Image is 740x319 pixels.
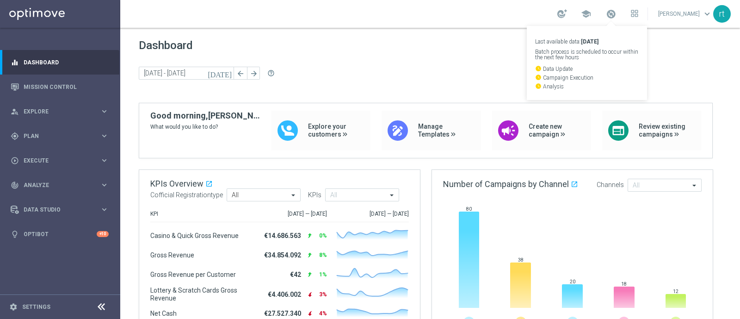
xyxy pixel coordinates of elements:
[24,109,100,114] span: Explore
[11,230,19,238] i: lightbulb
[24,133,100,139] span: Plan
[24,158,100,163] span: Execute
[581,9,591,19] span: school
[702,9,712,19] span: keyboard_arrow_down
[100,107,109,116] i: keyboard_arrow_right
[11,132,19,140] i: gps_fixed
[11,156,100,165] div: Execute
[535,39,639,44] p: Last available data:
[10,59,109,66] button: equalizer Dashboard
[11,222,109,246] div: Optibot
[535,83,639,89] p: Analysis
[24,182,100,188] span: Analyze
[24,207,100,213] span: Data Studio
[535,65,639,72] p: Data Update
[11,58,19,67] i: equalizer
[100,156,109,165] i: keyboard_arrow_right
[11,206,100,214] div: Data Studio
[657,7,713,21] a: [PERSON_NAME]keyboard_arrow_down
[535,83,542,89] i: watch_later
[11,107,19,116] i: person_search
[9,303,18,311] i: settings
[605,7,617,22] a: Last available data:[DATE] Batch process is scheduled to occur within the next few hours watch_la...
[581,38,598,45] strong: [DATE]
[10,181,109,189] button: track_changes Analyze keyboard_arrow_right
[97,231,109,237] div: +10
[24,222,97,246] a: Optibot
[100,181,109,189] i: keyboard_arrow_right
[22,304,50,310] a: Settings
[11,156,19,165] i: play_circle_outline
[24,75,109,99] a: Mission Control
[11,107,100,116] div: Explore
[11,50,109,75] div: Dashboard
[10,206,109,213] button: Data Studio keyboard_arrow_right
[11,181,19,189] i: track_changes
[535,74,639,81] p: Campaign Execution
[11,132,100,140] div: Plan
[10,83,109,91] button: Mission Control
[11,75,109,99] div: Mission Control
[100,205,109,214] i: keyboard_arrow_right
[535,74,542,81] i: watch_later
[11,181,100,189] div: Analyze
[10,231,109,238] button: lightbulb Optibot +10
[10,132,109,140] button: gps_fixed Plan keyboard_arrow_right
[535,49,639,60] p: Batch process is scheduled to occur within the next few hours
[713,5,731,23] div: rt
[535,65,542,72] i: watch_later
[100,131,109,140] i: keyboard_arrow_right
[10,157,109,164] button: play_circle_outline Execute keyboard_arrow_right
[10,108,109,115] button: person_search Explore keyboard_arrow_right
[24,50,109,75] a: Dashboard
